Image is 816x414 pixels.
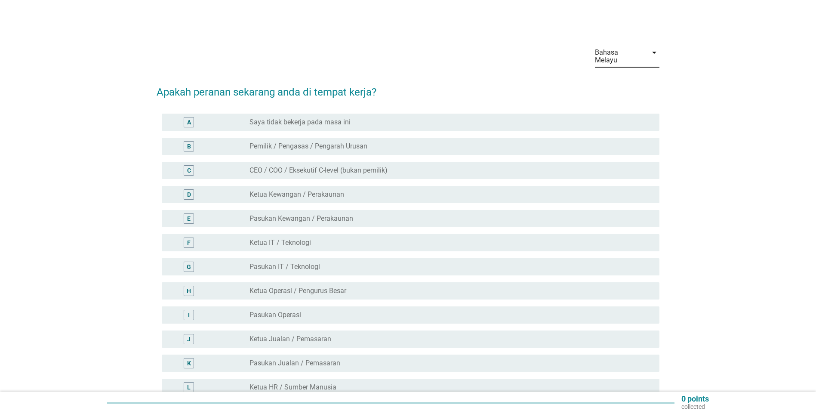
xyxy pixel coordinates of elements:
div: E [187,214,191,223]
label: Pasukan Jualan / Pemasaran [249,359,340,368]
label: Pasukan IT / Teknologi [249,263,320,271]
p: 0 points [681,395,709,403]
label: Pasukan Kewangan / Perakaunan [249,214,353,223]
div: F [187,238,191,247]
label: Ketua Kewangan / Perakaunan [249,190,344,199]
div: B [187,142,191,151]
label: CEO / COO / Eksekutif C-level (bukan pemilik) [249,166,388,175]
div: C [187,166,191,175]
label: Ketua Operasi / Pengurus Besar [249,287,346,295]
label: Ketua HR / Sumber Manusia [249,383,336,392]
label: Ketua Jualan / Pemasaran [249,335,331,343]
div: G [187,263,191,272]
div: H [187,287,191,296]
label: Pasukan Operasi [249,311,301,319]
i: arrow_drop_down [649,47,659,58]
div: K [187,359,191,368]
label: Ketua IT / Teknologi [249,238,311,247]
div: J [187,335,191,344]
div: D [187,190,191,199]
div: I [188,311,190,320]
div: L [187,383,191,392]
label: Saya tidak bekerja pada masa ini [249,118,351,127]
h2: Apakah peranan sekarang anda di tempat kerja? [157,76,659,100]
div: A [187,118,191,127]
p: collected [681,403,709,411]
label: Pemilik / Pengasas / Pengarah Urusan [249,142,367,151]
div: Bahasa Melayu [595,49,642,64]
